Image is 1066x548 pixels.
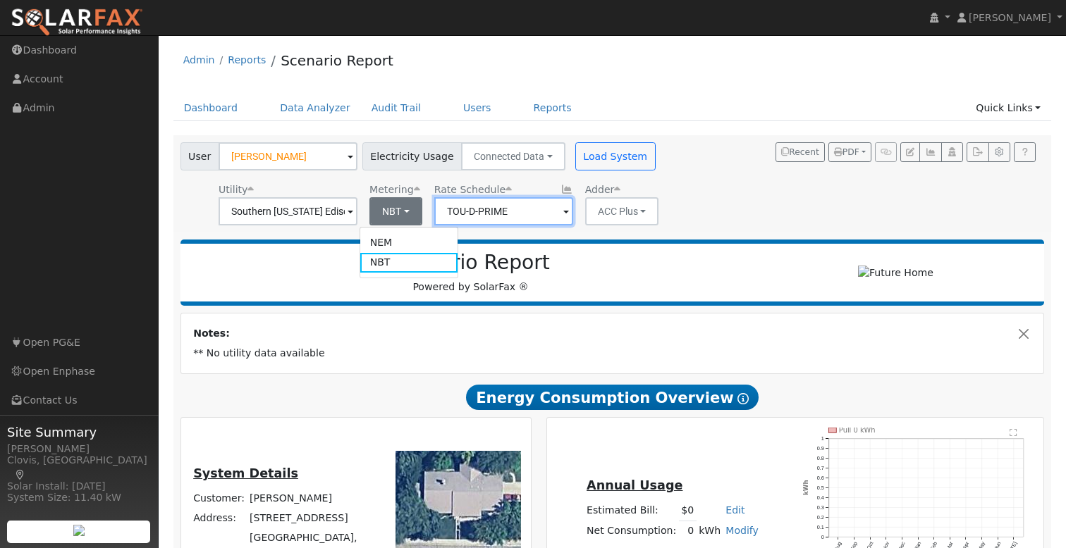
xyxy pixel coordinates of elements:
[183,54,215,66] a: Admin
[193,466,298,480] u: System Details
[817,494,824,501] text: 0.4
[73,525,85,536] img: retrieve
[195,251,747,275] h2: Scenario Report
[585,182,659,197] div: Adder
[362,142,462,170] span: Electricity Usage
[369,197,422,225] button: NBT
[7,423,151,442] span: Site Summary
[584,521,679,541] td: Net Consumption:
[191,344,1034,363] td: ** No utility data available
[173,95,249,121] a: Dashboard
[191,509,247,528] td: Address:
[188,251,754,294] div: Powered by SolarFax ®
[817,485,824,491] text: 0.5
[969,12,1051,23] span: [PERSON_NAME]
[697,521,723,541] td: kWh
[817,514,824,521] text: 0.2
[228,54,266,66] a: Reports
[821,534,824,540] text: 0
[247,509,377,528] td: [STREET_ADDRESS]
[434,197,573,225] input: Select a Rate Schedule
[219,197,357,225] input: Select a Utility
[191,489,247,509] td: Customer:
[828,142,871,162] button: PDF
[466,385,758,410] span: Energy Consumption Overview
[817,465,824,471] text: 0.7
[817,445,824,452] text: 0.9
[11,8,143,37] img: SolarFax
[361,95,431,121] a: Audit Trail
[817,524,824,530] text: 0.1
[919,142,941,162] button: Multi-Series Graph
[193,328,230,339] strong: Notes:
[269,95,361,121] a: Data Analyzer
[585,197,659,225] button: ACC Plus
[941,142,963,162] button: Login As
[575,142,656,170] button: Load System
[839,427,876,435] text: Pull 0 kWh
[725,525,759,536] a: Modify
[434,184,512,195] span: Alias: None
[802,480,809,496] text: kWh
[7,490,151,505] div: System Size: 11.40 kW
[1017,326,1031,341] button: Close
[219,182,357,197] div: Utility
[965,95,1051,121] a: Quick Links
[7,479,151,494] div: Solar Install: [DATE]
[679,521,697,541] td: 0
[360,253,458,273] a: NBT
[461,142,565,170] button: Connected Data
[247,489,377,509] td: [PERSON_NAME]
[967,142,988,162] button: Export Interval Data
[219,142,357,170] input: Select a User
[776,142,825,162] button: Recent
[900,142,920,162] button: Edit User
[817,504,824,511] text: 0.3
[369,182,422,197] div: Metering
[834,147,859,157] span: PDF
[817,455,824,461] text: 0.8
[360,232,458,252] a: NEM
[281,52,393,69] a: Scenario Report
[587,478,682,492] u: Annual Usage
[7,442,151,456] div: [PERSON_NAME]
[858,266,933,280] img: Future Home
[14,469,27,480] a: Map
[725,504,745,516] a: Edit
[453,95,502,121] a: Users
[988,142,1010,162] button: Settings
[737,393,749,404] i: Show Help
[7,453,151,482] div: Clovis, [GEOGRAPHIC_DATA]
[821,435,824,442] text: 1
[584,501,679,521] td: Estimated Bill:
[1014,142,1036,162] a: Help Link
[180,142,219,170] span: User
[1010,428,1017,437] text: 
[817,475,824,481] text: 0.6
[523,95,582,121] a: Reports
[679,501,697,521] td: $0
